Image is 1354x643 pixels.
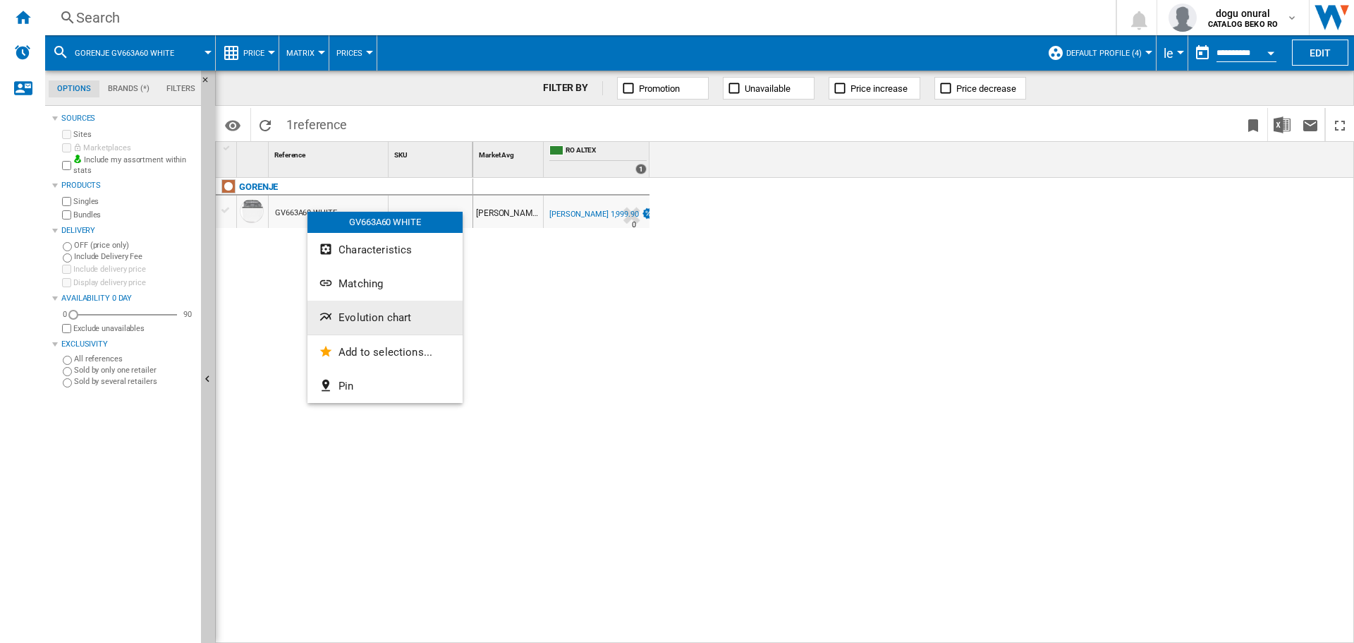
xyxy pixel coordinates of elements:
[307,267,463,301] button: Matching
[307,301,463,335] button: Evolution chart
[338,244,412,256] span: Characteristics
[307,212,463,233] div: GV663A60 WHITE
[307,369,463,403] button: Pin...
[307,335,463,369] button: Add to selections...
[338,346,432,359] span: Add to selections...
[338,311,411,324] span: Evolution chart
[338,277,383,290] span: Matching
[338,380,353,392] span: Pin
[307,233,463,267] button: Characteristics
